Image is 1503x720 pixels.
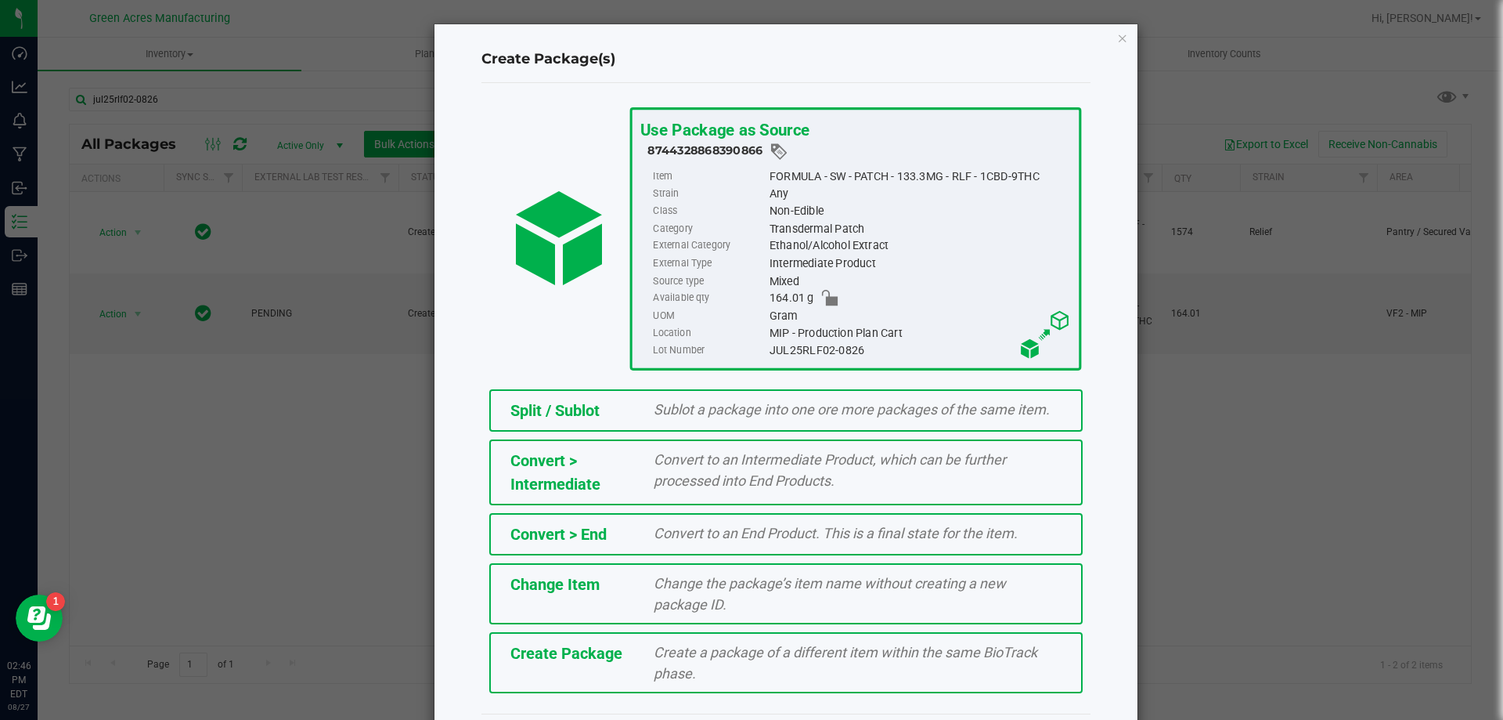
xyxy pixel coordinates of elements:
label: Strain [653,185,766,202]
div: Non-Edible [769,203,1070,220]
label: Class [653,203,766,220]
div: MIP - Production Plan Cart [769,324,1070,342]
label: UOM [653,307,766,324]
div: Intermediate Product [769,255,1070,272]
label: Lot Number [653,342,766,359]
label: Available qty [653,290,766,307]
span: Split / Sublot [510,401,600,420]
span: Change the package’s item name without creating a new package ID. [654,575,1006,613]
label: Location [653,324,766,342]
div: FORMULA - SW - PATCH - 133.3MG - RLF - 1CBD-9THC [769,168,1070,185]
iframe: Resource center [16,595,63,642]
label: External Type [653,255,766,272]
label: External Category [653,237,766,255]
span: Use Package as Source [640,120,809,139]
div: Ethanol/Alcohol Extract [769,237,1070,255]
span: Sublot a package into one ore more packages of the same item. [654,401,1050,418]
span: Convert to an Intermediate Product, which can be further processed into End Products. [654,451,1006,489]
span: Convert to an End Product. This is a final state for the item. [654,525,1018,541]
div: Gram [769,307,1070,324]
span: Change Item [510,575,600,594]
h4: Create Package(s) [481,49,1090,70]
div: Any [769,185,1070,202]
div: JUL25RLF02-0826 [769,342,1070,359]
span: Convert > Intermediate [510,451,600,494]
div: Transdermal Patch [769,220,1070,237]
iframe: Resource center unread badge [46,592,65,611]
span: 164.01 g [769,290,813,307]
span: Create Package [510,644,622,663]
label: Source type [653,273,766,290]
label: Item [653,168,766,185]
label: Category [653,220,766,237]
span: Convert > End [510,525,607,544]
div: 8744328868390866 [647,142,1071,161]
span: Create a package of a different item within the same BioTrack phase. [654,644,1037,682]
div: Mixed [769,273,1070,290]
